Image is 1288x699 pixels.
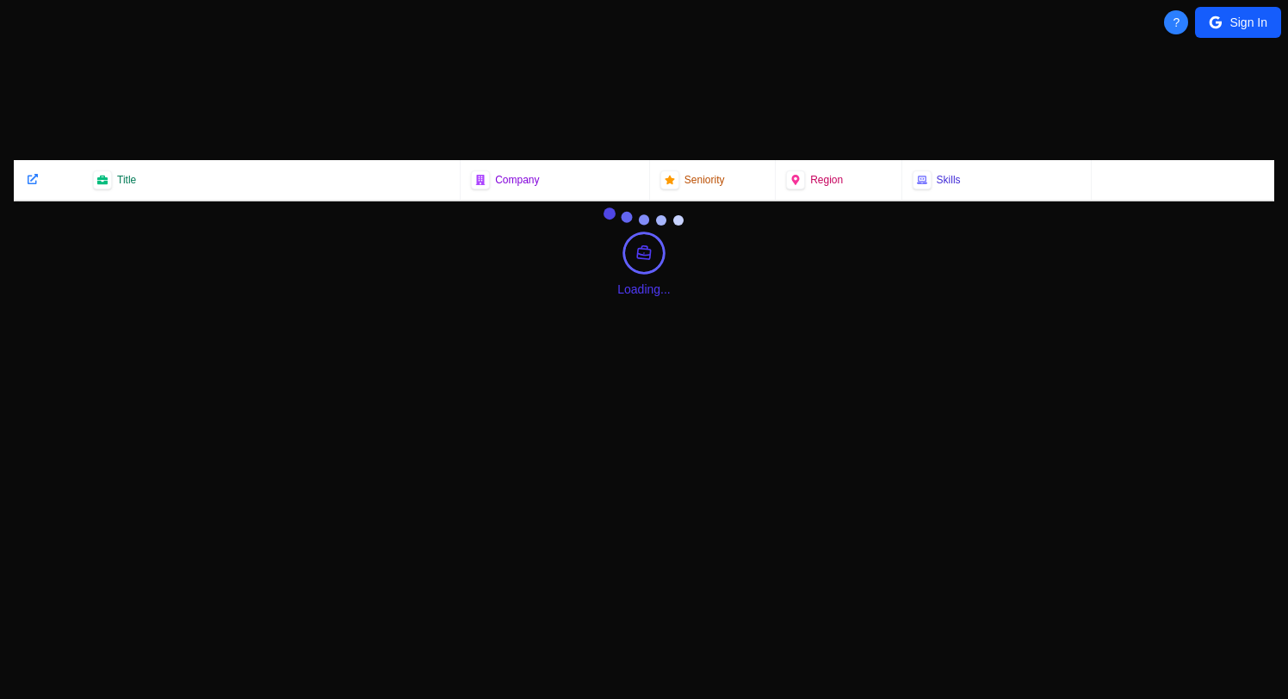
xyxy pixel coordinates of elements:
[937,173,961,187] span: Skills
[495,173,539,187] span: Company
[1164,10,1188,34] button: About Techjobs
[1195,7,1281,38] button: Sign In
[810,173,843,187] span: Region
[684,173,725,187] span: Seniority
[617,281,671,298] div: Loading...
[117,173,136,187] span: Title
[1173,14,1180,31] span: ?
